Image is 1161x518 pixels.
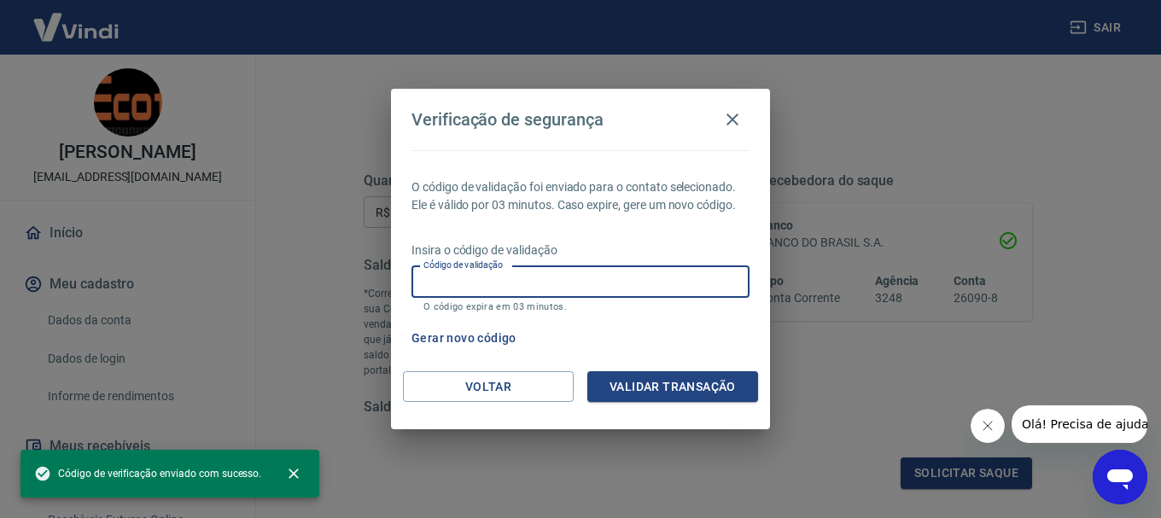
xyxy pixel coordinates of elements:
button: Validar transação [587,371,758,403]
button: close [275,455,312,492]
iframe: Fechar mensagem [971,409,1005,443]
span: Código de verificação enviado com sucesso. [34,465,261,482]
button: Voltar [403,371,574,403]
label: Código de validação [423,259,503,271]
span: Olá! Precisa de ajuda? [10,12,143,26]
button: Gerar novo código [405,323,523,354]
iframe: Botão para abrir a janela de mensagens [1093,450,1147,504]
iframe: Mensagem da empresa [1012,405,1147,443]
p: O código expira em 03 minutos. [423,301,738,312]
h4: Verificação de segurança [411,109,604,130]
p: Insira o código de validação [411,242,750,259]
p: O código de validação foi enviado para o contato selecionado. Ele é válido por 03 minutos. Caso e... [411,178,750,214]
